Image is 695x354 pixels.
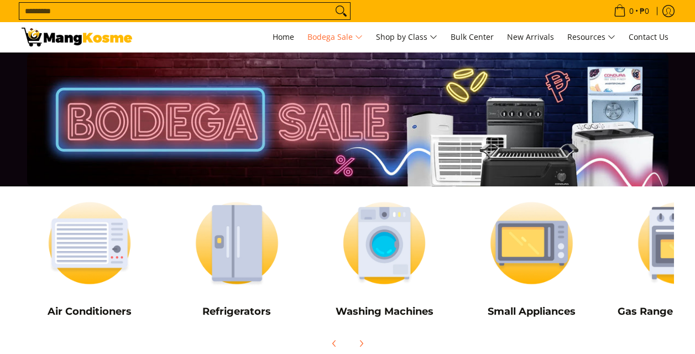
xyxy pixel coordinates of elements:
img: Small Appliances [463,192,600,294]
h5: Refrigerators [169,305,305,318]
a: Air Conditioners Air Conditioners [22,192,158,326]
img: Refrigerators [169,192,305,294]
img: Air Conditioners [22,192,158,294]
span: ₱0 [638,7,651,15]
button: Search [332,3,350,19]
span: Shop by Class [376,30,437,44]
a: Bulk Center [445,22,499,52]
a: Washing Machines Washing Machines [316,192,453,326]
a: Bodega Sale [302,22,368,52]
a: Shop by Class [370,22,443,52]
span: Resources [567,30,615,44]
a: Refrigerators Refrigerators [169,192,305,326]
a: Home [267,22,300,52]
img: Washing Machines [316,192,453,294]
span: 0 [628,7,635,15]
span: Bodega Sale [307,30,363,44]
a: New Arrivals [501,22,560,52]
nav: Main Menu [143,22,674,52]
h5: Washing Machines [316,305,453,318]
h5: Small Appliances [463,305,600,318]
a: Resources [562,22,621,52]
a: Small Appliances Small Appliances [463,192,600,326]
h5: Air Conditioners [22,305,158,318]
span: Home [273,32,294,42]
img: Bodega Sale l Mang Kosme: Cost-Efficient &amp; Quality Home Appliances [22,28,132,46]
span: New Arrivals [507,32,554,42]
span: Contact Us [629,32,668,42]
a: Contact Us [623,22,674,52]
span: • [610,5,652,17]
span: Bulk Center [451,32,494,42]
